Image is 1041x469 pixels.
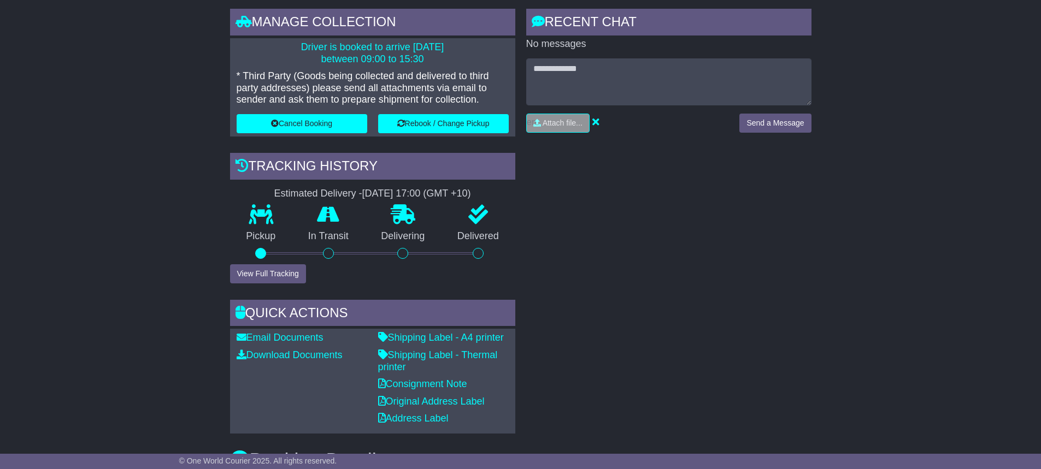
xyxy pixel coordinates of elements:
[230,188,515,200] div: Estimated Delivery -
[526,9,811,38] div: RECENT CHAT
[362,188,471,200] div: [DATE] 17:00 (GMT +10)
[230,153,515,182] div: Tracking history
[441,230,515,242] p: Delivered
[237,349,343,360] a: Download Documents
[378,378,467,389] a: Consignment Note
[237,332,324,343] a: Email Documents
[378,114,509,133] button: Rebook / Change Pickup
[378,332,504,343] a: Shipping Label - A4 printer
[237,41,509,65] p: Driver is booked to arrive [DATE] between 09:00 to 15:30
[526,38,811,50] p: No messages
[179,456,337,465] span: © One World Courier 2025. All rights reserved.
[237,70,509,106] p: * Third Party (Goods being collected and delivered to third party addresses) please send all atta...
[739,114,811,133] button: Send a Message
[230,264,306,283] button: View Full Tracking
[378,413,449,424] a: Address Label
[230,9,515,38] div: Manage collection
[230,230,292,242] p: Pickup
[378,349,498,372] a: Shipping Label - Thermal printer
[237,114,367,133] button: Cancel Booking
[230,300,515,329] div: Quick Actions
[365,230,442,242] p: Delivering
[378,396,485,407] a: Original Address Label
[292,230,365,242] p: In Transit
